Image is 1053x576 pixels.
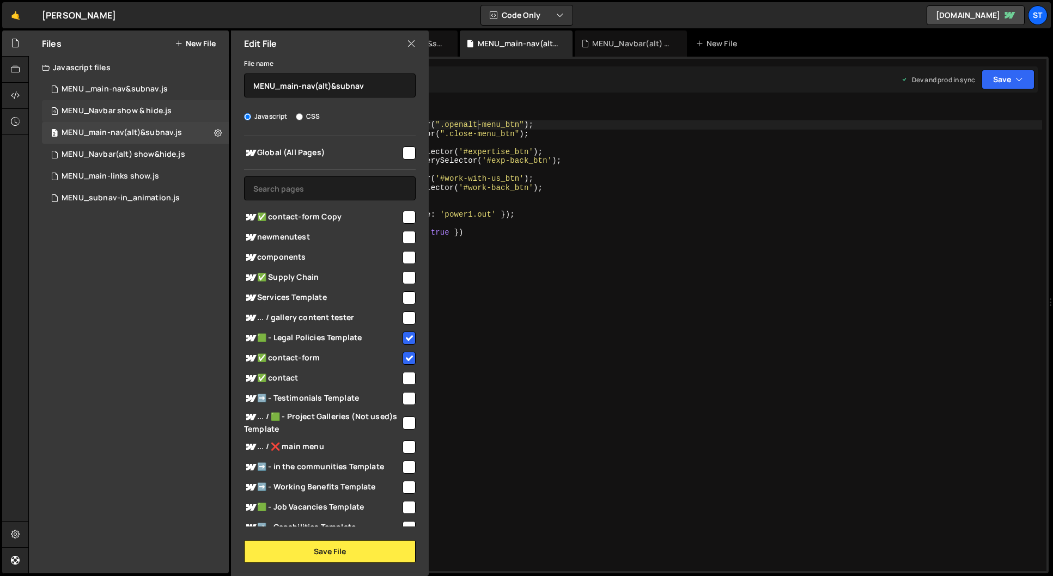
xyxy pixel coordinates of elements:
span: Services Template [244,291,401,304]
div: Dev and prod in sync [901,75,975,84]
span: Global (All Pages) [244,146,401,160]
div: MENU_Navbar show & hide.js [62,106,172,116]
button: New File [175,39,216,48]
span: ... / 🟩 - Project Galleries (Not used)s Template [244,410,401,434]
span: ✅ contact-form [244,352,401,365]
input: Name [244,73,416,97]
span: ✅ contact-form Copy [244,211,401,224]
div: MENU_main-nav(alt)&subnav.js [478,38,559,49]
span: ➡️ - Testimonials Template [244,392,401,405]
span: ✅ Supply Chain [244,271,401,284]
div: MENU _main-nav&subnav.js [42,78,229,100]
div: Javascript files [29,57,229,78]
span: components [244,251,401,264]
div: MENU _main-nav&subnav.js [62,84,168,94]
span: newmenutest [244,231,401,244]
span: ➡️ - Capabilities Template [244,521,401,534]
div: MENU_main-nav(alt)&subnav.js [42,122,229,144]
input: Javascript [244,113,251,120]
span: ✅ contact [244,372,401,385]
a: [DOMAIN_NAME] [927,5,1025,25]
span: 🟩 - Legal Policies Template [244,332,401,345]
label: CSS [296,111,320,122]
a: St [1028,5,1048,25]
div: MENU_subnav-in_animation.js [62,193,180,203]
div: [PERSON_NAME] [42,9,116,22]
input: CSS [296,113,303,120]
a: 🤙 [2,2,29,28]
div: MENU_Navbar(alt) show&hide.js [62,150,185,160]
label: Javascript [244,111,288,122]
div: 16445/44754.js [42,187,229,209]
span: ➡️ - in the communities Template [244,461,401,474]
h2: Edit File [244,38,277,50]
span: ... / ❌ main menu [244,440,401,454]
span: ➡️ - Working Benefits Template [244,481,401,494]
span: 9 [51,108,58,117]
div: MENU_main-links show.js [62,171,159,181]
span: 🟩 - Job Vacancies Template [244,501,401,514]
span: ... / gallery content tester [244,311,401,324]
div: New File [696,38,741,49]
button: Code Only [481,5,573,25]
div: MENU_Navbar show & hide.js [42,100,229,122]
label: File name [244,58,273,69]
div: MENU_Navbar(alt) show&hide.js [42,144,229,166]
h2: Files [42,38,62,50]
div: MENU_Navbar(alt) show&hide.js [592,38,674,49]
div: MENU_main-nav(alt)&subnav.js [62,128,182,138]
div: 16445/44745.js [42,166,229,187]
span: 2 [51,130,58,138]
input: Search pages [244,176,416,200]
button: Save File [244,540,416,563]
button: Save [982,70,1034,89]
